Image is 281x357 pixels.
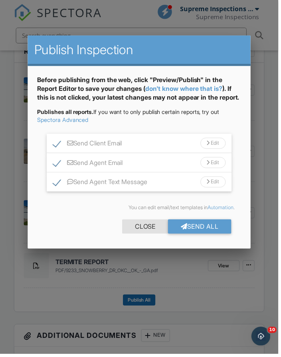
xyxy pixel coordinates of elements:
[202,139,228,150] div: Edit
[254,330,273,349] iframe: Intercom live chat
[270,330,279,336] span: 10
[38,76,243,109] div: Before publishing from the web, click "Preview/Publish" in the Report Editor to save your changes...
[38,110,94,116] strong: Publishes all reports.
[44,206,237,213] div: You can edit email/text templates in .
[210,206,236,212] a: Automation
[53,141,123,151] label: Send Client Email
[38,118,89,124] a: Spectora Advanced
[123,222,170,236] div: Close
[53,180,148,190] label: Send Agent Text Message
[34,42,246,58] h2: Publish Inspection
[53,161,124,171] label: Send Agent Email
[202,159,228,170] div: Edit
[146,85,224,93] a: don't know where that is?
[202,178,228,189] div: Edit
[38,110,221,116] span: If you want to only publish certain reports, try out
[170,222,234,236] div: Send All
